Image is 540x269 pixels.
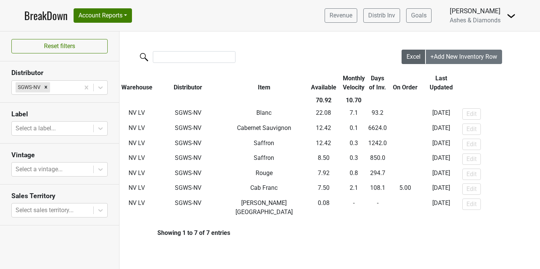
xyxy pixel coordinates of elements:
td: [DATE] [422,152,461,167]
td: NV LV [119,152,154,167]
span: Ashes & Diamonds [450,17,501,24]
span: Rouge [256,169,273,177]
h3: Vintage [11,151,108,159]
a: Goals [406,8,432,23]
td: NV LV [119,167,154,182]
h3: Label [11,110,108,118]
td: SGWS-NV [154,182,222,197]
td: SGWS-NV [154,107,222,122]
th: Warehouse: activate to sort column ascending [119,72,154,94]
h3: Distributor [11,69,108,77]
img: Dropdown Menu [507,11,516,20]
button: Edit [462,183,481,195]
td: SGWS-NV [154,137,222,152]
td: - [389,107,422,122]
td: 0.1 [341,122,367,137]
td: [DATE] [422,107,461,122]
td: 108.1 [367,182,389,197]
td: NV LV [119,137,154,152]
button: Edit [462,124,481,135]
td: SGWS-NV [154,197,222,219]
td: 0.3 [341,152,367,167]
td: [DATE] [422,167,461,182]
div: Remove SGWS-NV [42,82,50,92]
a: Distrib Inv [363,8,400,23]
td: - [367,197,389,219]
div: SGWS-NV [16,82,42,92]
td: - [389,152,422,167]
td: 6624.0 [367,122,389,137]
button: Account Reports [74,8,132,23]
button: +Add New Inventory Row [425,50,502,64]
a: BreakDown [24,8,67,23]
td: 1242.0 [367,137,389,152]
td: [DATE] [422,137,461,152]
td: NV LV [119,107,154,122]
td: 12.42 [306,137,341,152]
span: Saffron [254,139,274,147]
div: [PERSON_NAME] [450,6,501,16]
th: Last Updated: activate to sort column ascending [422,72,461,94]
td: 850.0 [367,152,389,167]
a: Revenue [325,8,357,23]
td: - [389,167,422,182]
td: 2.1 [341,182,367,197]
td: 294.7 [367,167,389,182]
td: 93.2 [367,107,389,122]
span: +Add New Inventory Row [430,53,497,60]
span: Cab Franc [250,184,278,191]
td: NV LV [119,122,154,137]
td: SGWS-NV [154,167,222,182]
span: [PERSON_NAME][GEOGRAPHIC_DATA] [235,199,293,216]
th: On Order: activate to sort column ascending [389,72,422,94]
button: Edit [462,108,481,120]
th: 70.92 [306,94,341,107]
td: 7.1 [341,107,367,122]
th: Distributor: activate to sort column ascending [154,72,222,94]
td: SGWS-NV [154,122,222,137]
th: Item: activate to sort column ascending [222,72,306,94]
td: 7.92 [306,167,341,182]
th: 10.70 [341,94,367,107]
td: NV LV [119,197,154,219]
th: Available: activate to sort column ascending [306,72,341,94]
td: 0.8 [341,167,367,182]
td: - [389,182,422,197]
span: Saffron [254,154,274,161]
td: [DATE] [422,182,461,197]
td: - [341,197,367,219]
button: Edit [462,169,481,180]
button: Edit [462,199,481,210]
td: NV LV [119,182,154,197]
span: Cabernet Sauvignon [237,124,291,131]
span: Blanc [256,109,272,116]
td: [DATE] [422,197,461,219]
h3: Sales Territory [11,192,108,200]
td: [DATE] [422,122,461,137]
td: 0.3 [341,137,367,152]
td: 8.50 [306,152,341,167]
button: Edit [462,153,481,165]
span: Excel [407,53,421,60]
td: 12.42 [306,122,341,137]
td: - [389,197,422,219]
td: 0.08 [306,197,341,219]
td: - [389,122,422,137]
th: Monthly Velocity: activate to sort column ascending [341,72,367,94]
td: - [389,137,422,152]
td: 7.50 [306,182,341,197]
button: Edit [462,139,481,150]
th: Days of Inv.: activate to sort column ascending [367,72,389,94]
div: Showing 1 to 7 of 7 entries [119,229,230,236]
td: SGWS-NV [154,152,222,167]
td: 22.08 [306,107,341,122]
button: Excel [402,50,426,64]
button: Reset filters [11,39,108,53]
